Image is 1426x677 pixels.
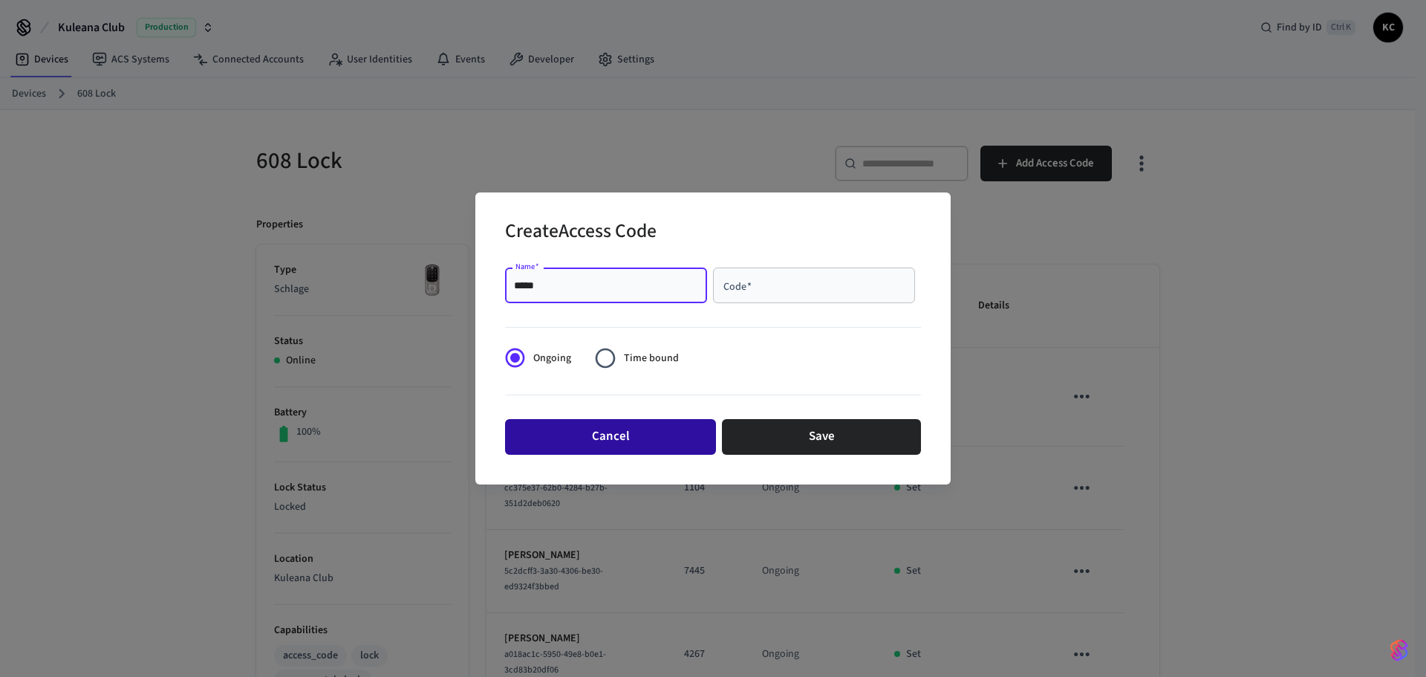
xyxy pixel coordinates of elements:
[505,210,657,256] h2: Create Access Code
[533,351,571,366] span: Ongoing
[505,419,716,455] button: Cancel
[624,351,679,366] span: Time bound
[722,419,921,455] button: Save
[515,261,539,272] label: Name
[1390,638,1408,662] img: SeamLogoGradient.69752ec5.svg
